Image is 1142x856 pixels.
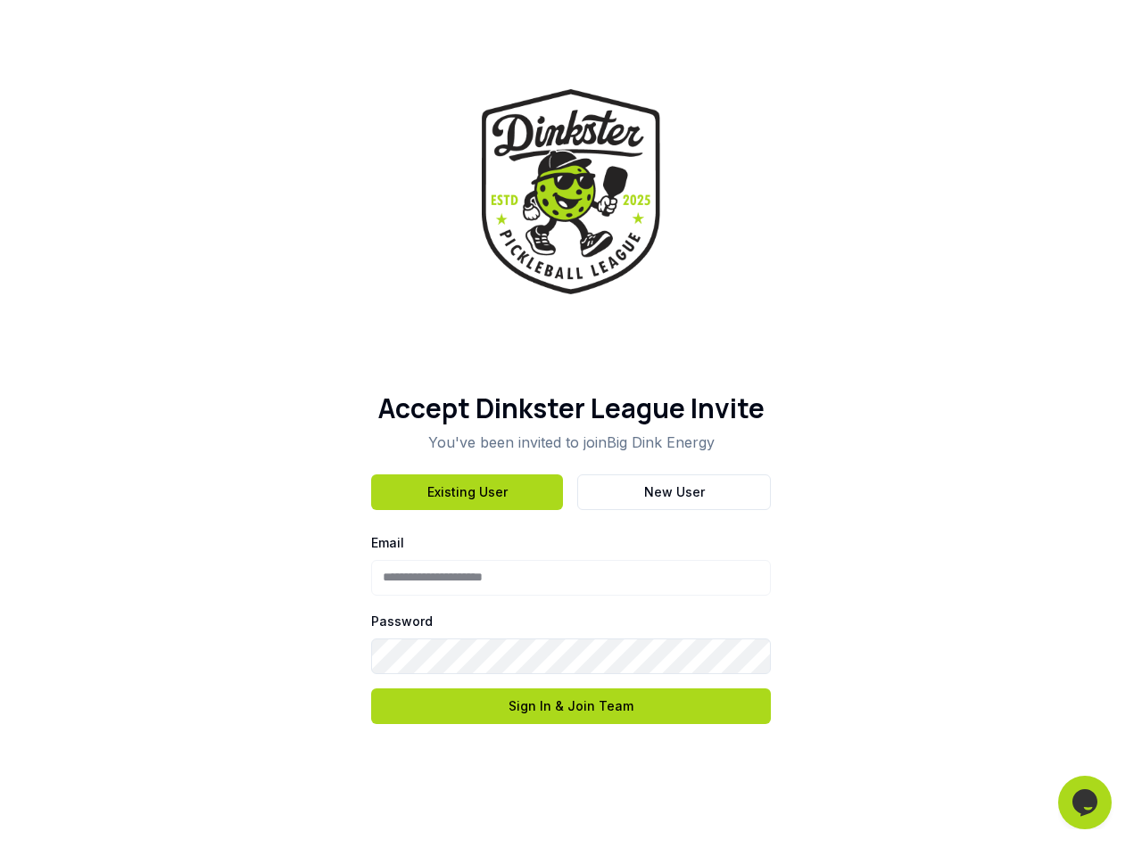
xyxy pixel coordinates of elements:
button: Existing User [371,474,563,510]
h1: Accept Dinkster League Invite [371,392,771,424]
label: Password [371,613,433,629]
iframe: chat widget [803,296,1115,760]
p: You've been invited to join Big Dink Energy [371,432,771,453]
button: Sign In & Join Team [371,688,771,724]
label: Email [371,535,404,550]
button: New User [577,474,771,510]
iframe: chat widget [1058,776,1115,829]
iframe: chat widget [803,780,1115,820]
img: Dinkster League Logo [482,89,660,293]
